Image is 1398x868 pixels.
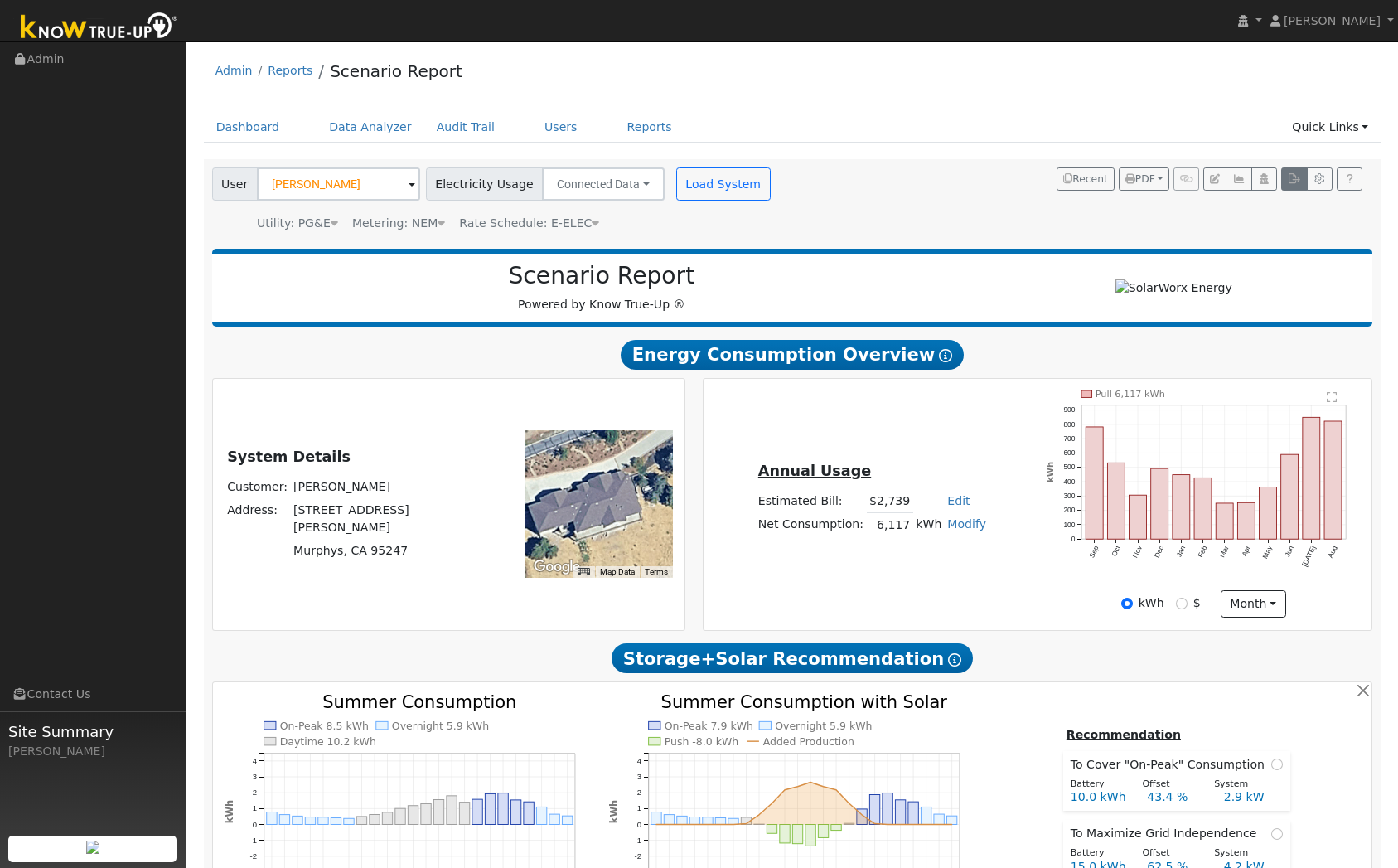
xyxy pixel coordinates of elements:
[1119,167,1169,191] button: PDF
[1203,167,1226,191] button: Edit User
[257,215,338,232] div: Utility: PG&E
[12,9,186,46] img: Know True-Up
[330,61,462,81] a: Scenario Report
[317,112,424,143] a: Data Analyzer
[8,743,177,760] div: [PERSON_NAME]
[532,112,590,143] a: Users
[424,112,507,143] a: Audit Trail
[1125,173,1155,185] span: PDF
[1337,167,1362,191] a: Help Link
[257,167,420,201] input: Select a User
[268,64,312,77] a: Reports
[8,720,177,743] span: Site Summary
[1226,167,1251,191] button: Multi-Series Graph
[1281,167,1307,191] button: Export Interval Data
[615,112,684,143] a: Reports
[1307,167,1333,191] button: Settings
[1251,167,1277,191] button: Login As
[1279,112,1381,143] a: Quick Links
[542,167,665,201] button: Connected Data
[1284,14,1381,27] span: [PERSON_NAME]
[204,112,293,143] a: Dashboard
[86,841,99,854] img: retrieve
[352,215,445,232] div: Metering: NEM
[676,167,771,201] button: Load System
[215,64,253,77] a: Admin
[459,216,599,230] span: Alias: HE1
[426,167,543,201] span: Electricity Usage
[1057,167,1115,191] button: Recent
[212,167,258,201] span: User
